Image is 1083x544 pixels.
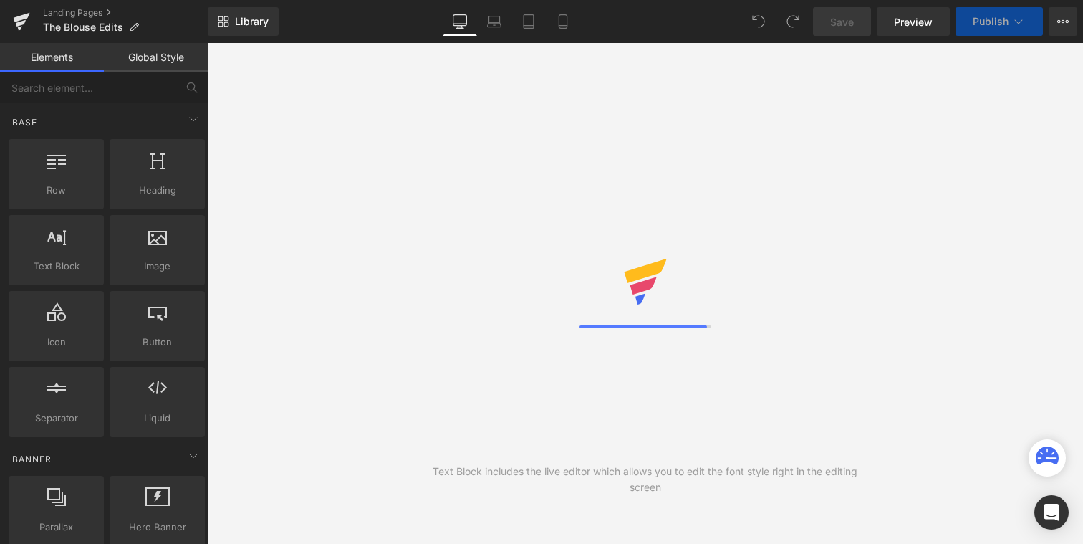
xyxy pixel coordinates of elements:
span: Save [830,14,854,29]
button: More [1049,7,1077,36]
div: Text Block includes the live editor which allows you to edit the font style right in the editing ... [426,464,865,495]
span: Preview [894,14,933,29]
span: Text Block [13,259,100,274]
span: Liquid [114,411,201,426]
button: Redo [779,7,807,36]
span: Publish [973,16,1009,27]
span: Row [13,183,100,198]
a: Global Style [104,43,208,72]
span: Icon [13,335,100,350]
a: Mobile [546,7,580,36]
button: Publish [956,7,1043,36]
span: Heading [114,183,201,198]
div: Open Intercom Messenger [1034,495,1069,530]
a: New Library [208,7,279,36]
span: The Blouse Edits [43,22,123,33]
span: Banner [11,452,53,466]
span: Library [235,15,269,28]
a: Landing Pages [43,7,208,19]
a: Tablet [511,7,546,36]
span: Base [11,115,39,129]
span: Button [114,335,201,350]
span: Parallax [13,520,100,535]
span: Separator [13,411,100,426]
a: Laptop [477,7,511,36]
a: Preview [877,7,950,36]
span: Image [114,259,201,274]
a: Desktop [443,7,477,36]
button: Undo [744,7,773,36]
span: Hero Banner [114,520,201,535]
